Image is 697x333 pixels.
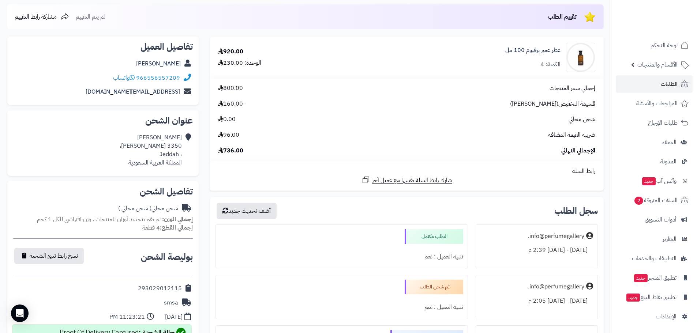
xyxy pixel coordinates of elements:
span: التطبيقات والخدمات [632,253,677,264]
span: 800.00 [218,84,243,92]
strong: إجمالي الوزن: [162,215,193,224]
div: الطلب مكتمل [405,229,463,244]
span: لوحة التحكم [651,40,678,50]
div: [PERSON_NAME] 3350 [PERSON_NAME]، ، Jeddah المملكة العربية السعودية [120,133,182,167]
h3: سجل الطلب [554,207,598,215]
div: رابط السلة [213,167,601,175]
a: التقارير [616,230,693,248]
a: المراجعات والأسئلة [616,95,693,112]
span: التقارير [663,234,677,244]
span: 96.00 [218,131,239,139]
div: شحن مجاني [118,204,178,213]
a: الطلبات [616,75,693,93]
div: الكمية: 4 [540,60,561,69]
div: [DATE] - [DATE] 2:39 م [480,243,593,257]
div: 293029012115 [138,284,182,293]
a: عطر عمبر برفيوم 100 مل [505,46,561,54]
h2: تفاصيل العميل [13,42,193,51]
span: تطبيق نقاط البيع [626,292,677,302]
span: أدوات التسويق [645,215,677,225]
span: 2 [634,197,643,205]
span: جديد [642,177,656,185]
a: [EMAIL_ADDRESS][DOMAIN_NAME] [86,87,180,96]
div: تنبيه العميل : نعم [220,250,463,264]
span: تقييم الطلب [548,12,577,21]
div: 920.00 [218,48,243,56]
span: المدونة [660,156,677,167]
span: الأقسام والمنتجات [637,60,678,70]
a: المدونة [616,153,693,170]
h2: بوليصة الشحن [141,253,193,261]
small: 4 قطعة [142,223,193,232]
a: السلات المتروكة2 [616,192,693,209]
div: تنبيه العميل : نعم [220,300,463,314]
a: وآتس آبجديد [616,172,693,190]
span: لم يتم التقييم [76,12,105,21]
span: لم تقم بتحديد أوزان للمنتجات ، وزن افتراضي للكل 1 كجم [37,215,161,224]
span: جديد [634,274,648,282]
span: طلبات الإرجاع [648,118,678,128]
div: info@perfumegallery. [528,232,584,241]
span: مشاركة رابط التقييم [15,12,57,21]
span: إجمالي سعر المنتجات [550,84,595,92]
span: ضريبة القيمة المضافة [548,131,595,139]
span: الطلبات [661,79,678,89]
a: شارك رابط السلة نفسها مع عميل آخر [361,175,452,185]
span: 736.00 [218,147,243,155]
a: تطبيق نقاط البيعجديد [616,288,693,306]
strong: إجمالي القطع: [160,223,193,232]
span: ( شحن مجاني ) [118,204,151,213]
div: Open Intercom Messenger [11,304,29,322]
a: الإعدادات [616,308,693,325]
div: 11:23:21 PM [109,313,145,321]
span: المراجعات والأسئلة [636,98,678,109]
h2: عنوان الشحن [13,116,193,125]
div: info@perfumegallery. [528,283,584,291]
a: أدوات التسويق [616,211,693,228]
span: وآتس آب [641,176,677,186]
a: التطبيقات والخدمات [616,250,693,267]
div: [DATE] [165,313,183,321]
span: جديد [626,294,640,302]
img: logo-2.png [647,20,690,36]
span: الإجمالي النهائي [561,147,595,155]
a: [PERSON_NAME] [136,59,181,68]
a: واتساب [113,73,135,82]
span: السلات المتروكة [634,195,678,205]
span: شارك رابط السلة نفسها مع عميل آخر [372,176,452,185]
div: smsa [164,299,178,307]
span: شحن مجاني [569,115,595,124]
span: -160.00 [218,100,245,108]
span: العملاء [662,137,677,147]
img: 1656226701-DSC_1397-24-f-90x90.jpg [566,43,595,72]
h2: تفاصيل الشحن [13,187,193,196]
button: أضف تحديث جديد [217,203,277,219]
div: تم شحن الطلب [405,280,463,294]
a: طلبات الإرجاع [616,114,693,132]
a: 966556557209 [136,73,180,82]
a: لوحة التحكم [616,37,693,54]
a: تطبيق المتجرجديد [616,269,693,287]
span: تطبيق المتجر [633,273,677,283]
button: نسخ رابط تتبع الشحنة [14,248,84,264]
a: مشاركة رابط التقييم [15,12,69,21]
span: نسخ رابط تتبع الشحنة [30,251,78,260]
div: [DATE] - [DATE] 2:05 م [480,294,593,308]
span: قسيمة التخفيض([PERSON_NAME]) [510,100,595,108]
div: الوحدة: 230.00 [218,59,261,67]
span: 0.00 [218,115,236,124]
a: العملاء [616,133,693,151]
span: الإعدادات [656,311,677,322]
